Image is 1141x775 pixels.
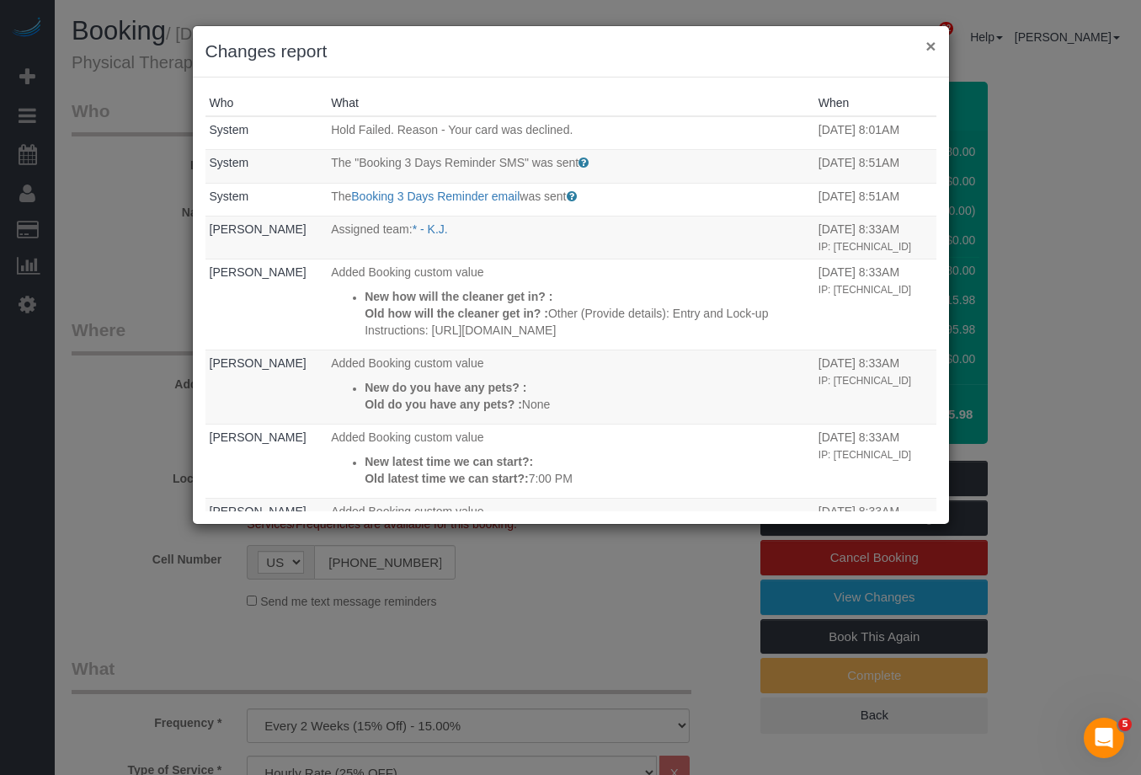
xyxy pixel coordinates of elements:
td: What [327,259,814,350]
td: When [814,150,936,184]
span: Added Booking custom value [331,356,483,370]
small: IP: [TECHNICAL_ID] [818,449,911,461]
td: When [814,425,936,499]
span: was sent [520,190,566,203]
a: * - K.J. [413,222,448,236]
span: Added Booking custom value [331,505,483,518]
p: None [365,396,810,413]
td: Who [205,150,328,184]
button: × [925,37,936,55]
a: [PERSON_NAME] [210,265,307,279]
td: Who [205,116,328,150]
th: Who [205,90,328,116]
td: What [327,499,814,573]
span: Added Booking custom value [331,430,483,444]
td: When [814,216,936,259]
small: IP: [TECHNICAL_ID] [818,241,911,253]
p: 7:00 PM [365,470,810,487]
td: What [327,216,814,259]
a: System [210,190,249,203]
td: Who [205,499,328,573]
a: [PERSON_NAME] [210,222,307,236]
td: What [327,150,814,184]
td: Who [205,216,328,259]
a: System [210,123,249,136]
td: When [814,183,936,216]
th: When [814,90,936,116]
h3: Changes report [205,39,936,64]
strong: Old do you have any pets? : [365,398,522,411]
a: [PERSON_NAME] [210,430,307,444]
strong: New latest time we can start?: [365,455,533,468]
td: When [814,259,936,350]
td: When [814,116,936,150]
span: Added Booking custom value [331,265,483,279]
small: IP: [TECHNICAL_ID] [818,284,911,296]
span: 5 [1118,718,1132,731]
strong: Old latest time we can start?: [365,472,529,485]
span: The [331,190,351,203]
td: When [814,499,936,573]
strong: Old how will the cleaner get in? : [365,307,548,320]
td: Who [205,183,328,216]
a: Booking 3 Days Reminder email [351,190,520,203]
span: Hold Failed. Reason - Your card was declined. [331,123,573,136]
td: What [327,350,814,425]
sui-modal: Changes report [193,26,949,524]
strong: New do you have any pets? : [365,381,526,394]
iframe: Intercom live chat [1084,718,1124,758]
a: [PERSON_NAME] [210,505,307,518]
td: What [327,183,814,216]
span: Assigned team: [331,222,413,236]
a: [PERSON_NAME] [210,356,307,370]
td: What [327,425,814,499]
small: IP: [TECHNICAL_ID] [818,375,911,387]
p: Other (Provide details): Entry and Lock-up Instructions: [URL][DOMAIN_NAME] [365,305,810,339]
td: Who [205,259,328,350]
a: System [210,156,249,169]
span: The "Booking 3 Days Reminder SMS" was sent [331,156,578,169]
td: Who [205,425,328,499]
th: What [327,90,814,116]
td: Who [205,350,328,425]
td: When [814,350,936,425]
td: What [327,116,814,150]
strong: New how will the cleaner get in? : [365,290,552,303]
